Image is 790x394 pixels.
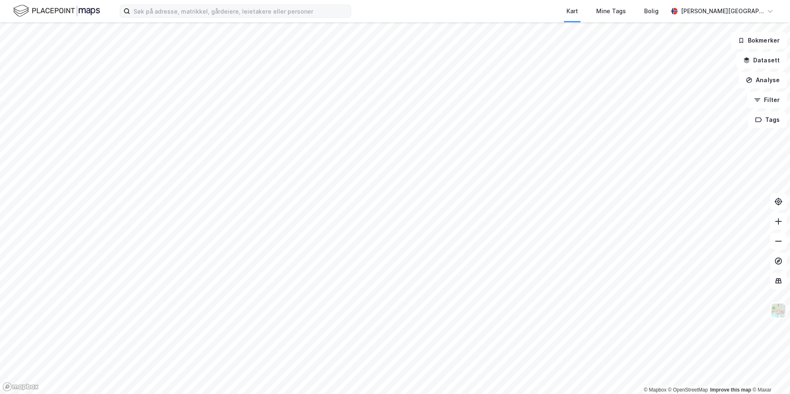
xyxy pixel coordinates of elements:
[710,387,751,393] a: Improve this map
[644,6,659,16] div: Bolig
[130,5,351,17] input: Søk på adresse, matrikkel, gårdeiere, leietakere eller personer
[566,6,578,16] div: Kart
[681,6,764,16] div: [PERSON_NAME][GEOGRAPHIC_DATA]
[2,382,39,392] a: Mapbox homepage
[771,303,786,318] img: Z
[748,112,787,128] button: Tags
[749,354,790,394] div: Kontrollprogram for chat
[739,72,787,88] button: Analyse
[668,387,708,393] a: OpenStreetMap
[731,32,787,49] button: Bokmerker
[13,4,100,18] img: logo.f888ab2527a4732fd821a326f86c7f29.svg
[749,354,790,394] iframe: Chat Widget
[644,387,666,393] a: Mapbox
[747,92,787,108] button: Filter
[596,6,626,16] div: Mine Tags
[736,52,787,69] button: Datasett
